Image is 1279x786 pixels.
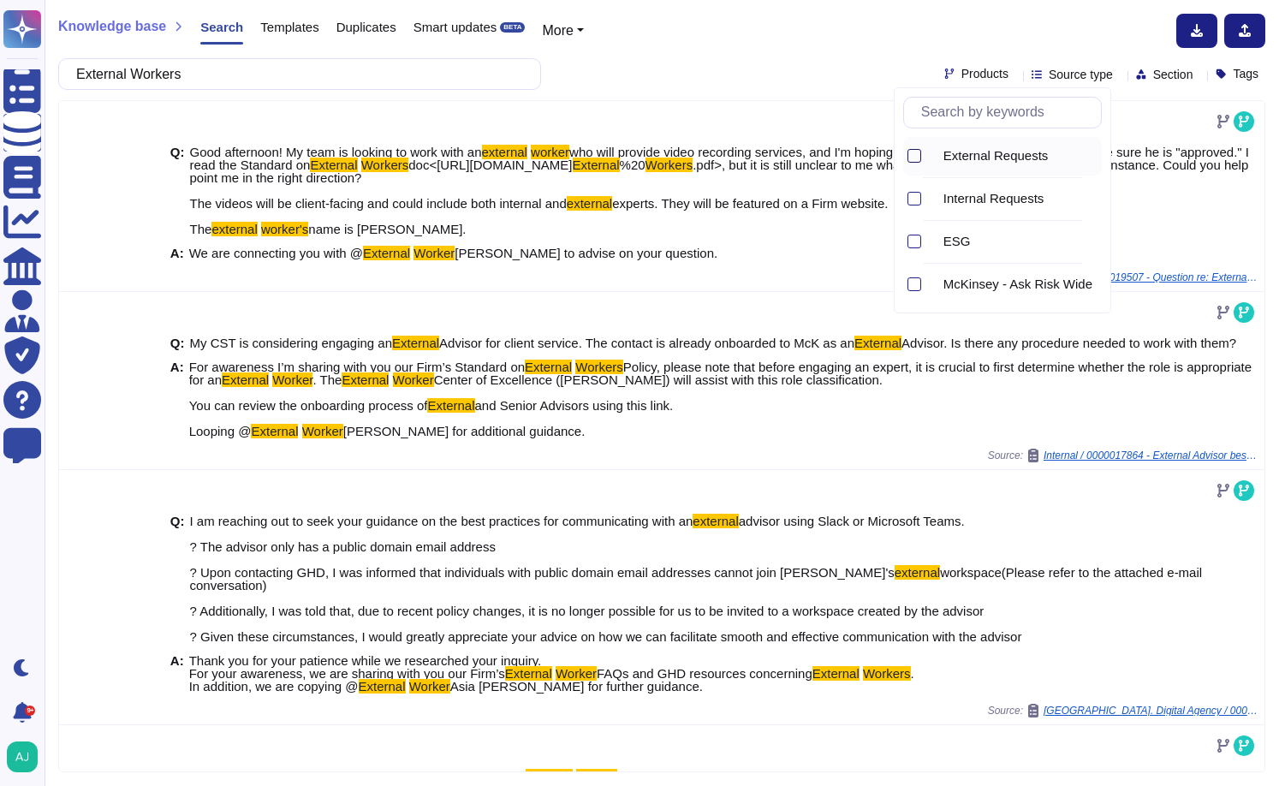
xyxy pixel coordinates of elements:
[310,158,357,172] mark: External
[854,336,901,350] mark: External
[455,246,717,260] span: [PERSON_NAME] to advise on your question.
[361,158,409,172] mark: Workers
[413,21,497,33] span: Smart updates
[272,372,312,387] mark: Worker
[567,196,612,211] mark: external
[393,372,434,387] mark: Worker
[961,68,1008,80] span: Products
[943,148,1049,164] span: External Requests
[620,158,645,172] span: %20
[943,234,1095,249] div: ESG
[1153,68,1193,80] span: Section
[930,265,1102,304] div: McKinsey - Ask Risk Wide
[943,191,1044,206] span: Internal Requests
[189,372,883,413] span: Center of Excellence ([PERSON_NAME]) will assist with this role classification. You can review th...
[312,372,342,387] span: . The
[645,158,693,172] mark: Workers
[988,271,1258,284] span: Source:
[531,145,569,159] mark: worker
[302,424,343,438] mark: Worker
[190,769,526,783] span: We are reaching out to request your guidance regarding an
[308,222,466,236] span: name is [PERSON_NAME].
[200,21,243,33] span: Search
[943,148,1095,164] div: External Requests
[500,22,525,33] div: BETA
[222,372,269,387] mark: External
[526,769,573,783] mark: External
[988,449,1258,462] span: Source:
[1233,68,1258,80] span: Tags
[190,336,393,350] span: My CST is considering engaging an
[1049,68,1113,80] span: Source type
[343,424,586,438] span: [PERSON_NAME] for additional guidance.
[1044,272,1258,283] span: Internal / 0000019507 - Question re: External Worker
[189,666,914,694] span: . In addition, we are copying @
[170,247,184,259] b: A:
[190,158,1249,211] span: .pdf>, but it is still unclear to me what the exact process should be in this instance. Could you...
[409,679,450,694] mark: Worker
[943,191,1095,206] div: Internal Requests
[189,246,363,260] span: We are connecting you with @
[189,360,1252,387] span: Policy, please note that before engaging an expert, it is crucial to first determine whether the ...
[573,158,620,172] mark: External
[1044,450,1258,461] span: Internal / 0000017864 - External Advisor best practice
[170,336,185,349] b: Q:
[439,336,854,350] span: Advisor for client service. The contact is already onboarded to McK as an
[482,145,527,159] mark: external
[930,232,937,252] div: ESG
[556,666,597,681] mark: Worker
[392,336,439,350] mark: External
[943,277,1092,292] span: McKinsey - Ask Risk Wide
[58,20,166,33] span: Knowledge base
[542,21,584,41] button: More
[450,679,703,694] span: Asia [PERSON_NAME] for further guidance.
[525,360,572,374] mark: External
[930,180,1102,218] div: Internal Requests
[211,222,257,236] mark: external
[413,246,455,260] mark: Worker
[68,59,523,89] input: Search a question or template...
[943,277,1095,292] div: McKinsey - Ask Risk Wide
[25,706,35,716] div: 9+
[913,98,1101,128] input: Search by keywords
[930,146,937,166] div: External Requests
[812,666,860,681] mark: External
[930,275,937,295] div: McKinsey - Ask Risk Wide
[505,666,552,681] mark: External
[189,360,525,374] span: For awareness I’m sharing with you our Firm’s Standard on
[190,145,482,159] span: Good afternoon! My team is looking to work with an
[575,360,623,374] mark: Workers
[943,234,971,249] span: ESG
[576,769,617,783] mark: Worker
[901,336,1236,350] span: Advisor. Is there any procedure needed to work with them?
[336,21,396,33] span: Duplicates
[1044,706,1258,716] span: [GEOGRAPHIC_DATA]. Digital Agency / 0000018208 - 8795XY01) Seeking Guidance on Best Practices for...
[190,514,965,580] span: advisor using Slack or Microsoft Teams. ? The advisor only has a public domain email address ? Up...
[408,158,572,172] span: doc<[URL][DOMAIN_NAME]
[170,515,185,643] b: Q:
[895,565,940,580] mark: external
[260,21,318,33] span: Templates
[7,741,38,772] img: user
[542,23,573,38] span: More
[261,222,308,236] mark: worker's
[988,704,1258,718] span: Source:
[170,654,184,693] b: A:
[930,137,1102,176] div: External Requests
[170,360,184,438] b: A:
[190,514,693,528] span: I am reaching out to seek your guidance on the best practices for communicating with an
[190,145,1250,172] span: who will provide video recording services, and I'm hoping to get smarter on the process to make s...
[170,146,185,235] b: Q:
[3,738,50,776] button: user
[251,424,298,438] mark: External
[597,666,812,681] span: FAQs and GHD resources concerning
[930,223,1102,261] div: ESG
[863,666,911,681] mark: Workers
[930,189,937,209] div: Internal Requests
[427,398,474,413] mark: External
[693,514,738,528] mark: external
[359,679,406,694] mark: External
[189,653,542,681] span: Thank you for your patience while we researched your inquiry. For your awareness, we are sharing ...
[363,246,410,260] mark: External
[342,372,389,387] mark: External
